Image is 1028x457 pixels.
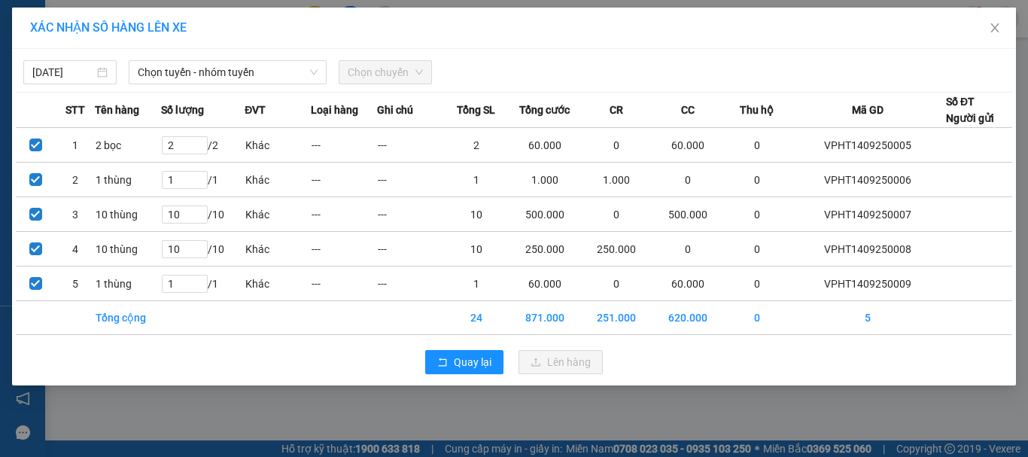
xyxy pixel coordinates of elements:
[311,232,377,267] td: ---
[724,128,790,163] td: 0
[245,102,266,118] span: ĐVT
[509,163,581,197] td: 1.000
[581,163,652,197] td: 1.000
[681,102,695,118] span: CC
[519,350,603,374] button: uploadLên hàng
[56,163,96,197] td: 2
[740,102,774,118] span: Thu hộ
[724,301,790,335] td: 0
[311,102,358,118] span: Loại hàng
[443,163,509,197] td: 1
[161,267,245,301] td: / 1
[95,128,161,163] td: 2 bọc
[161,197,245,232] td: / 10
[581,128,652,163] td: 0
[95,163,161,197] td: 1 thùng
[443,267,509,301] td: 1
[581,197,652,232] td: 0
[32,64,94,81] input: 14/09/2025
[138,61,318,84] span: Chọn tuyến - nhóm tuyến
[724,197,790,232] td: 0
[443,197,509,232] td: 10
[95,232,161,267] td: 10 thùng
[161,128,245,163] td: / 2
[509,197,581,232] td: 500.000
[311,128,377,163] td: ---
[377,163,443,197] td: ---
[443,232,509,267] td: 10
[509,232,581,267] td: 250.000
[789,163,945,197] td: VPHT1409250006
[377,232,443,267] td: ---
[377,197,443,232] td: ---
[443,301,509,335] td: 24
[454,354,491,370] span: Quay lại
[95,102,139,118] span: Tên hàng
[95,197,161,232] td: 10 thùng
[509,128,581,163] td: 60.000
[311,197,377,232] td: ---
[65,102,85,118] span: STT
[377,128,443,163] td: ---
[509,267,581,301] td: 60.000
[974,8,1016,50] button: Close
[581,267,652,301] td: 0
[789,197,945,232] td: VPHT1409250007
[946,93,994,126] div: Số ĐT Người gửi
[989,22,1001,34] span: close
[724,163,790,197] td: 0
[245,128,311,163] td: Khác
[56,197,96,232] td: 3
[652,301,724,335] td: 620.000
[789,301,945,335] td: 5
[95,267,161,301] td: 1 thùng
[311,163,377,197] td: ---
[377,267,443,301] td: ---
[581,232,652,267] td: 250.000
[443,128,509,163] td: 2
[245,267,311,301] td: Khác
[652,267,724,301] td: 60.000
[30,20,187,35] span: XÁC NHẬN SỐ HÀNG LÊN XE
[519,102,570,118] span: Tổng cước
[161,163,245,197] td: / 1
[309,68,318,77] span: down
[377,102,413,118] span: Ghi chú
[311,267,377,301] td: ---
[789,267,945,301] td: VPHT1409250009
[789,128,945,163] td: VPHT1409250005
[724,232,790,267] td: 0
[56,232,96,267] td: 4
[724,267,790,301] td: 0
[789,232,945,267] td: VPHT1409250008
[95,301,161,335] td: Tổng cộng
[56,267,96,301] td: 5
[245,163,311,197] td: Khác
[652,232,724,267] td: 0
[437,357,448,369] span: rollback
[245,197,311,232] td: Khác
[652,197,724,232] td: 500.000
[245,232,311,267] td: Khác
[56,128,96,163] td: 1
[348,61,423,84] span: Chọn chuyến
[581,301,652,335] td: 251.000
[610,102,623,118] span: CR
[161,102,204,118] span: Số lượng
[852,102,884,118] span: Mã GD
[509,301,581,335] td: 871.000
[425,350,503,374] button: rollbackQuay lại
[457,102,495,118] span: Tổng SL
[652,128,724,163] td: 60.000
[161,232,245,267] td: / 10
[652,163,724,197] td: 0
